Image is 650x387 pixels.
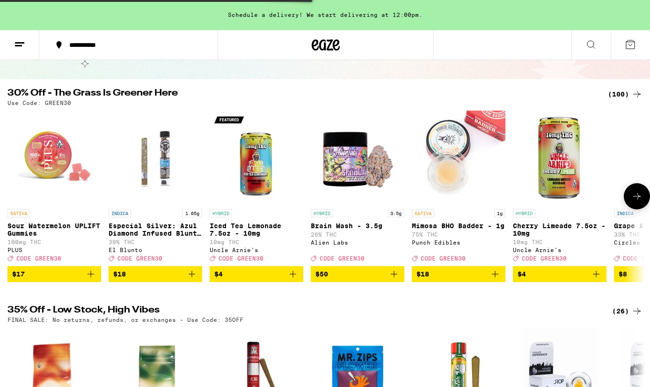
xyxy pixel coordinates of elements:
span: CODE GREEN30 [421,255,466,261]
div: Uncle Arnie's [210,247,303,253]
span: $17 [12,270,25,278]
span: CODE GREEN30 [320,255,365,261]
p: HYBRID [210,209,232,217]
button: Add to bag [412,266,505,282]
h2: 30% Off - The Grass Is Greener Here [7,89,597,100]
span: CODE GREEN30 [219,255,263,261]
a: Open page for Cherry Limeade 7.5oz - 10mg from Uncle Arnie's [513,111,606,266]
p: INDICA [614,209,636,217]
div: El Blunto [109,247,202,253]
span: CODE GREEN30 [16,255,61,261]
p: Especial Silver: Azul Diamond Infused Blunt - 1.65g [109,222,202,237]
img: Alien Labs - Brain Wash - 3.5g [311,111,404,204]
p: Brain Wash - 3.5g [311,222,404,230]
p: FINAL SALE: No returns, refunds, or exchanges - Use Code: 35OFF [7,317,243,323]
p: SATIVA [7,209,30,217]
a: Open page for Mimosa BHO Badder - 1g from Punch Edibles [412,111,505,266]
img: Uncle Arnie's - Cherry Limeade 7.5oz - 10mg [513,111,606,204]
div: Alien Labs [311,239,404,246]
p: Use Code: GREEN30 [7,100,71,106]
p: 10mg THC [210,239,303,245]
p: Cherry Limeade 7.5oz - 10mg [513,222,606,237]
p: 1.65g [183,209,202,217]
p: HYBRID [311,209,333,217]
span: $4 [214,270,223,278]
a: Open page for Especial Silver: Azul Diamond Infused Blunt - 1.65g from El Blunto [109,111,202,266]
a: (26) [612,305,643,317]
span: $4 [518,270,526,278]
a: Open page for Iced Tea Lemonade 7.5oz - 10mg from Uncle Arnie's [210,111,303,266]
span: CODE GREEN30 [522,255,567,261]
span: $50 [315,270,328,278]
a: (100) [608,89,643,100]
div: PLUS [7,247,101,253]
p: INDICA [109,209,131,217]
p: 10mg THC [513,239,606,245]
p: Iced Tea Lemonade 7.5oz - 10mg [210,222,303,237]
span: Hi. Need any help? [6,7,67,14]
p: 3.5g [387,209,404,217]
button: Add to bag [109,266,202,282]
div: Punch Edibles [412,239,505,246]
div: Uncle Arnie's [513,247,606,253]
p: 75% THC [412,231,505,238]
img: Punch Edibles - Mimosa BHO Badder - 1g [412,111,505,204]
img: El Blunto - Especial Silver: Azul Diamond Infused Blunt - 1.65g [109,111,202,204]
p: 100mg THC [7,239,101,245]
img: Uncle Arnie's - Iced Tea Lemonade 7.5oz - 10mg [210,111,303,204]
button: Add to bag [7,266,101,282]
h2: 35% Off - Low Stock, High Vibes [7,305,597,317]
span: $18 [416,270,429,278]
button: Add to bag [210,266,303,282]
p: Mimosa BHO Badder - 1g [412,222,505,230]
span: $18 [113,270,126,278]
p: SATIVA [412,209,434,217]
a: Open page for Brain Wash - 3.5g from Alien Labs [311,111,404,266]
a: Open page for Sour Watermelon UPLIFT Gummies from PLUS [7,111,101,266]
button: Add to bag [311,266,404,282]
p: 39% THC [109,239,202,245]
p: Sour Watermelon UPLIFT Gummies [7,222,101,237]
p: HYBRID [513,209,535,217]
p: 1g [494,209,505,217]
span: CODE GREEN30 [117,255,162,261]
img: PLUS - Sour Watermelon UPLIFT Gummies [7,111,101,204]
button: Add to bag [513,266,606,282]
p: 26% THC [311,231,404,238]
span: $8 [619,270,627,278]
